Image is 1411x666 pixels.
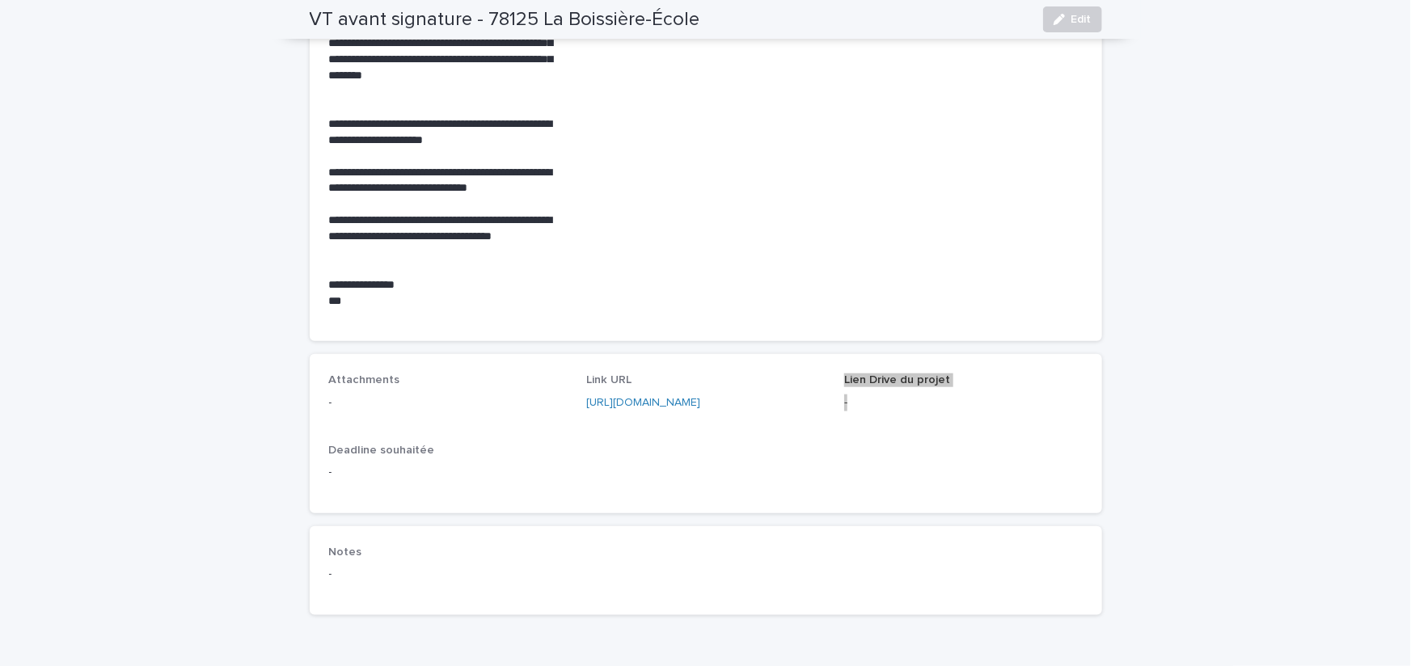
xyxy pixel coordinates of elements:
a: [URL][DOMAIN_NAME] [586,397,700,408]
span: Notes [329,546,362,558]
button: Edit [1043,6,1102,32]
span: Lien Drive du projet [844,374,950,386]
h2: VT avant signature - 78125 La Boissière-École [310,8,700,32]
p: - [329,394,568,411]
p: - [329,566,1083,583]
p: - [844,394,1083,411]
span: Deadline souhaitée [329,445,435,456]
p: - [329,464,1083,481]
span: Edit [1071,14,1092,25]
span: Attachments [329,374,400,386]
span: Link URL [586,374,632,386]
